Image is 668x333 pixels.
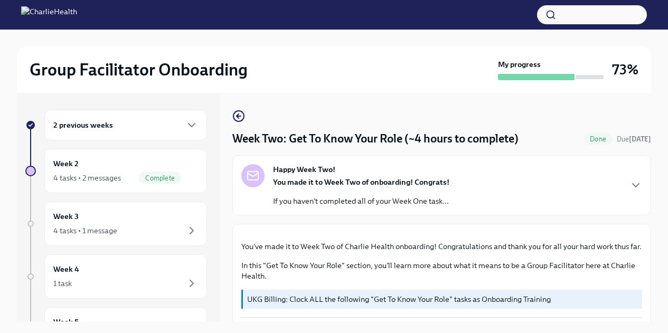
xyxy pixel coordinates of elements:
a: Week 41 task [25,254,207,299]
span: Done [584,135,613,143]
p: In this "Get To Know Your Role" section, you'll learn more about what it means to be a Group Faci... [241,260,642,281]
strong: You made it to Week Two of onboarding! Congrats! [273,177,449,187]
div: 2 previous weeks [44,110,207,140]
h6: Week 4 [53,263,79,275]
p: UKG Billing: Clock ALL the following "Get To Know Your Role" tasks as Onboarding Training [247,294,638,305]
strong: Happy Week Two! [273,164,335,175]
a: Week 24 tasks • 2 messagesComplete [25,149,207,193]
p: If you haven't completed all of your Week One task... [273,196,449,206]
p: You've made it to Week Two of Charlie Health onboarding! Congratulations and thank you for all yo... [241,241,642,252]
h6: 2 previous weeks [53,119,113,131]
a: Week 34 tasks • 1 message [25,202,207,246]
h3: 73% [612,60,638,79]
div: 4 tasks • 1 message [53,225,117,236]
strong: My progress [498,59,541,70]
strong: [DATE] [629,135,651,143]
h6: Week 2 [53,158,79,169]
h2: Group Facilitator Onboarding [30,59,248,80]
span: Due [617,135,651,143]
div: 4 tasks • 2 messages [53,173,121,183]
h6: Week 3 [53,211,79,222]
h6: Week 5 [53,316,79,328]
div: 1 task [53,278,72,289]
span: Complete [139,174,181,182]
h4: Week Two: Get To Know Your Role (~4 hours to complete) [232,131,519,147]
img: CharlieHealth [21,6,77,23]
